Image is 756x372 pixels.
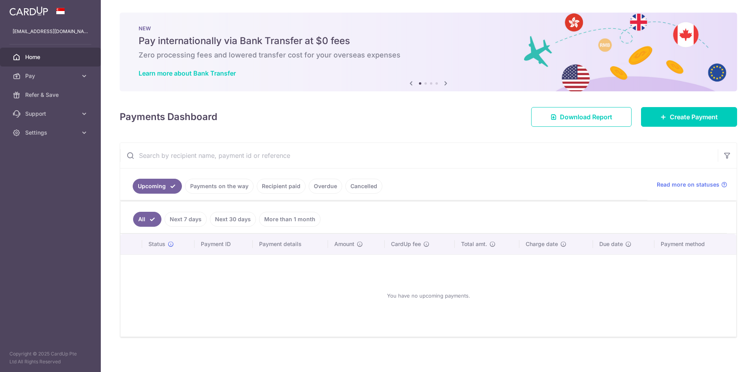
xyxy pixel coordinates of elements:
a: Next 7 days [165,212,207,227]
span: Refer & Save [25,91,77,99]
span: Amount [334,240,354,248]
img: Bank transfer banner [120,13,737,91]
span: Home [25,53,77,61]
img: CardUp [9,6,48,16]
h6: Zero processing fees and lowered transfer cost for your overseas expenses [139,50,718,60]
input: Search by recipient name, payment id or reference [120,143,718,168]
a: Create Payment [641,107,737,127]
a: Read more on statuses [657,181,727,189]
th: Payment ID [195,234,253,254]
a: All [133,212,161,227]
span: Due date [599,240,623,248]
a: More than 1 month [259,212,321,227]
a: Learn more about Bank Transfer [139,69,236,77]
span: Pay [25,72,77,80]
p: [EMAIL_ADDRESS][DOMAIN_NAME] [13,28,88,35]
a: Next 30 days [210,212,256,227]
span: Download Report [560,112,612,122]
th: Payment method [654,234,736,254]
h4: Payments Dashboard [120,110,217,124]
span: Read more on statuses [657,181,719,189]
span: Charge date [526,240,558,248]
p: NEW [139,25,718,31]
span: CardUp fee [391,240,421,248]
span: Status [148,240,165,248]
span: Support [25,110,77,118]
a: Payments on the way [185,179,254,194]
a: Upcoming [133,179,182,194]
a: Download Report [531,107,632,127]
th: Payment details [253,234,328,254]
a: Cancelled [345,179,382,194]
span: Settings [25,129,77,137]
div: You have no upcoming payments. [130,261,727,330]
span: Create Payment [670,112,718,122]
a: Recipient paid [257,179,306,194]
span: Total amt. [461,240,487,248]
h5: Pay internationally via Bank Transfer at $0 fees [139,35,718,47]
a: Overdue [309,179,342,194]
